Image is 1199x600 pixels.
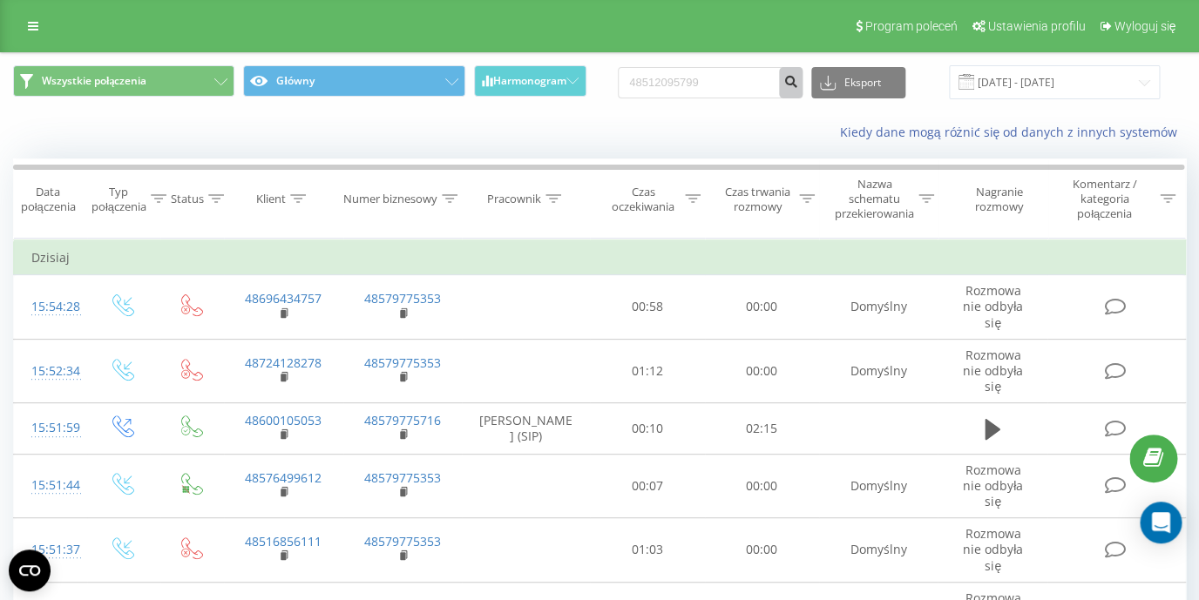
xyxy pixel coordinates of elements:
td: 00:07 [590,454,704,518]
div: 15:54:28 [31,290,70,324]
td: 00:00 [705,339,819,403]
button: Eksport [811,67,905,98]
a: 48724128278 [245,354,322,371]
span: Wyloguj się [1114,19,1175,33]
td: 01:12 [590,339,704,403]
td: Domyślny [819,518,938,583]
div: Numer biznesowy [343,192,437,206]
span: Rozmowa nie odbyła się [963,282,1023,330]
input: Wyszukiwanie według numeru [618,67,803,98]
td: 00:00 [705,518,819,583]
td: [PERSON_NAME] (SIP) [462,403,590,454]
div: 15:51:44 [31,469,70,502]
span: Program poleceń [864,19,957,33]
div: Pracownik [487,192,541,206]
span: Wszystkie połączenia [42,74,146,88]
button: Harmonogram [474,65,586,97]
div: Typ połączenia [91,185,146,214]
div: Czas oczekiwania [606,185,680,214]
div: Czas trwania rozmowy [721,185,795,214]
a: 48696434757 [245,290,322,307]
div: Klient [256,192,286,206]
a: 48579775353 [364,290,441,307]
span: Ustawienia profilu [987,19,1085,33]
td: Domyślny [819,339,938,403]
div: 15:51:59 [31,411,70,445]
a: 48579775353 [364,354,441,371]
a: 48579775716 [364,412,441,428]
button: Wszystkie połączenia [13,65,234,97]
td: 00:00 [705,454,819,518]
span: Rozmowa nie odbyła się [963,347,1023,394]
span: Rozmowa nie odbyła się [963,525,1023,573]
td: 02:15 [705,403,819,454]
div: Status [171,192,204,206]
button: Główny [243,65,464,97]
td: 01:03 [590,518,704,583]
a: 48579775353 [364,533,441,549]
td: Dzisiaj [14,240,1186,275]
div: Komentarz / kategoria połączenia [1053,177,1155,221]
div: 15:52:34 [31,354,70,388]
td: 00:10 [590,403,704,454]
a: 48516856111 [245,533,322,549]
a: 48576499612 [245,469,322,486]
div: Nagranie rozmowy [954,185,1044,214]
a: Kiedy dane mogą różnić się od danych z innych systemów [839,124,1186,140]
div: Open Intercom Messenger [1140,502,1182,543]
div: Data połączenia [14,185,82,214]
span: Harmonogram [493,75,566,87]
td: Domyślny [819,454,938,518]
a: 48579775353 [364,469,441,486]
div: 15:51:37 [31,533,70,567]
span: Rozmowa nie odbyła się [963,462,1023,509]
td: 00:00 [705,275,819,340]
td: Domyślny [819,275,938,340]
a: 48600105053 [245,412,322,428]
td: 00:58 [590,275,704,340]
button: Open CMP widget [9,549,51,591]
div: Nazwa schematu przekierowania [835,177,914,221]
